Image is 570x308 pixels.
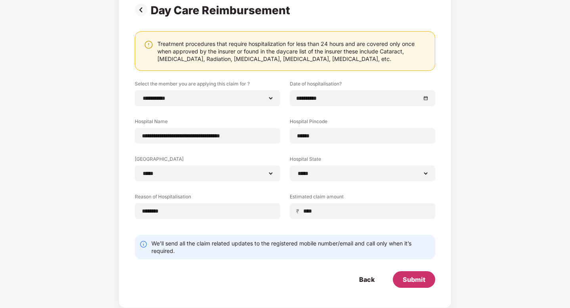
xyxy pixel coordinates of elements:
label: Select the member you are applying this claim for ? [135,80,280,90]
img: svg+xml;base64,PHN2ZyBpZD0iSW5mby0yMHgyMCIgeG1sbnM9Imh0dHA6Ly93d3cudzMub3JnLzIwMDAvc3ZnIiB3aWR0aD... [140,240,147,248]
div: Treatment procedures that require hospitalization for less than 24 hours and are covered only onc... [157,40,427,63]
label: Reason of Hospitalisation [135,193,280,203]
div: We’ll send all the claim related updates to the registered mobile number/email and call only when... [151,240,430,255]
label: [GEOGRAPHIC_DATA] [135,156,280,165]
label: Date of hospitalisation? [290,80,435,90]
div: Day Care Reimbursement [151,4,293,17]
label: Hospital Name [135,118,280,128]
img: svg+xml;base64,PHN2ZyBpZD0iUHJldi0zMngzMiIgeG1sbnM9Imh0dHA6Ly93d3cudzMub3JnLzIwMDAvc3ZnIiB3aWR0aD... [135,4,151,16]
span: ₹ [296,207,302,215]
label: Hospital State [290,156,435,165]
div: Submit [403,275,425,284]
label: Hospital Pincode [290,118,435,128]
div: Back [359,275,375,284]
label: Estimated claim amount [290,193,435,203]
img: svg+xml;base64,PHN2ZyBpZD0iV2FybmluZ18tXzI0eDI0IiBkYXRhLW5hbWU9Ildhcm5pbmcgLSAyNHgyNCIgeG1sbnM9Im... [144,40,153,49]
